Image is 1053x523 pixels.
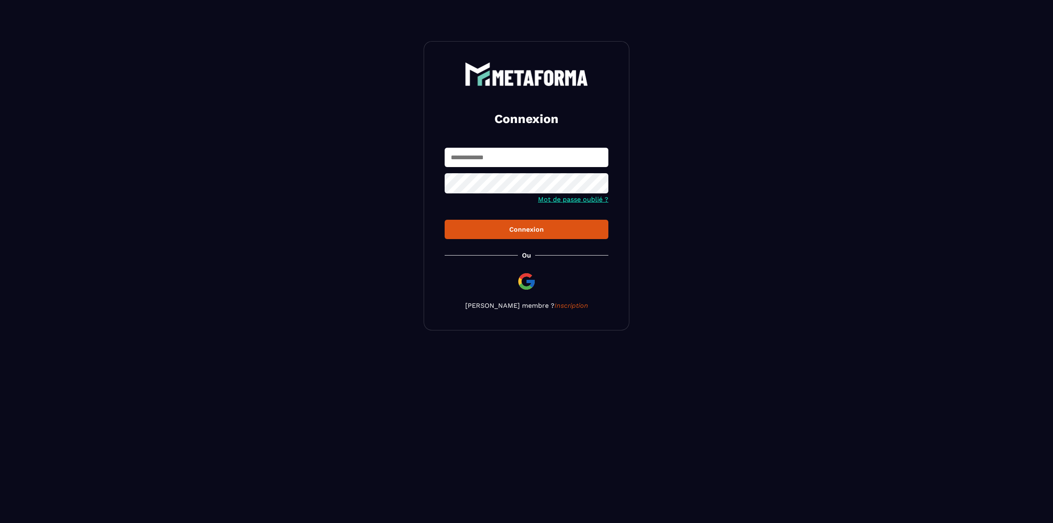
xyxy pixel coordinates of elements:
h2: Connexion [455,111,598,127]
a: Inscription [554,302,588,309]
a: Mot de passe oublié ? [538,195,608,203]
p: [PERSON_NAME] membre ? [445,302,608,309]
p: Ou [522,251,531,259]
button: Connexion [445,220,608,239]
img: logo [465,62,588,86]
img: google [517,272,536,291]
div: Connexion [451,225,602,233]
a: logo [445,62,608,86]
